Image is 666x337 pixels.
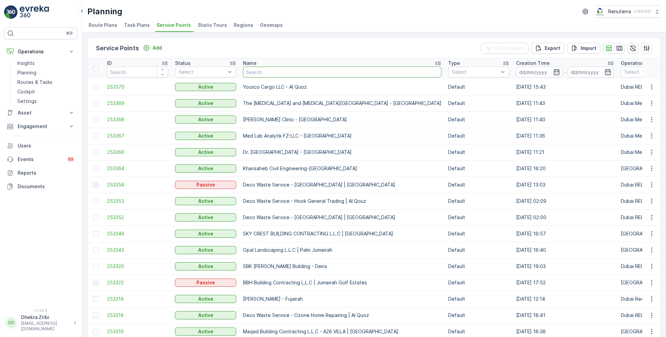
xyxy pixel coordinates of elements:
[175,132,236,140] button: Active
[445,111,513,128] td: Default
[93,166,99,171] div: Toggle Row Selected
[93,313,99,318] div: Toggle Row Selected
[93,149,99,155] div: Toggle Row Selected
[513,226,617,242] td: [DATE] 16:57
[89,22,117,29] span: Route Plans
[196,279,215,286] p: Passive
[66,31,73,36] p: ⌘B
[4,106,77,120] button: Asset
[445,95,513,111] td: Default
[153,45,162,51] p: Add
[93,117,99,122] div: Toggle Row Selected
[516,67,563,77] input: dd/mm/yyyy
[15,58,77,68] a: Insights
[240,291,445,307] td: [PERSON_NAME] - Fujairah
[15,77,77,87] a: Routes & Tasks
[93,280,99,285] div: Toggle Row Selected
[107,214,168,221] a: 253352
[107,165,168,172] span: 253364
[107,149,168,156] span: 253366
[20,5,49,19] img: logo_light-DOdMpM7g.png
[175,230,236,238] button: Active
[445,160,513,177] td: Default
[198,296,213,302] p: Active
[240,128,445,144] td: Med Lab Analytik FZ-LLC - [GEOGRAPHIC_DATA]
[445,193,513,209] td: Default
[107,279,168,286] a: 253322
[240,209,445,226] td: Deco Waste Service - [GEOGRAPHIC_DATA] | [GEOGRAPHIC_DATA]
[445,274,513,291] td: Default
[175,262,236,270] button: Active
[595,8,606,15] img: Screenshot_2024-07-26_at_13.33.01.png
[198,263,213,270] p: Active
[107,263,168,270] span: 253326
[107,132,168,139] span: 253367
[6,317,17,328] div: DD
[445,128,513,144] td: Default
[513,128,617,144] td: [DATE] 11:36
[18,109,64,116] p: Asset
[513,242,617,258] td: [DATE] 16:40
[18,156,63,163] p: Events
[175,181,236,189] button: Passive
[198,165,213,172] p: Active
[513,177,617,193] td: [DATE] 13:03
[15,96,77,106] a: Settings
[260,22,283,29] span: Geomaps
[445,242,513,258] td: Default
[513,111,617,128] td: [DATE] 11:40
[240,258,445,274] td: SBK [PERSON_NAME] Building - Deira
[513,144,617,160] td: [DATE] 11:21
[198,22,227,29] span: Static Tours
[107,116,168,123] span: 253368
[445,258,513,274] td: Default
[93,215,99,220] div: Toggle Row Selected
[175,246,236,254] button: Active
[240,144,445,160] td: Dr. [GEOGRAPHIC_DATA] - [GEOGRAPHIC_DATA]
[4,139,77,153] a: Users
[4,45,77,58] button: Operations
[175,213,236,221] button: Active
[198,198,213,205] p: Active
[175,83,236,91] button: Active
[93,133,99,139] div: Toggle Row Selected
[175,148,236,156] button: Active
[234,22,253,29] span: Regions
[4,153,77,166] a: Events99
[93,247,99,253] div: Toggle Row Selected
[445,209,513,226] td: Default
[18,142,75,149] p: Users
[175,116,236,124] button: Active
[107,100,168,107] a: 253369
[15,87,77,96] a: Cockpit
[107,328,168,335] span: 253316
[107,198,168,205] a: 253353
[21,314,70,321] p: Dhekra.Zribi
[513,95,617,111] td: [DATE] 11:43
[4,166,77,180] a: Reports
[175,279,236,287] button: Passive
[481,43,528,54] button: Clear Filters
[68,157,73,162] p: 99
[21,321,70,332] p: [EMAIL_ADDRESS][DOMAIN_NAME]
[243,67,441,77] input: Search
[107,312,168,319] a: 253318
[96,43,139,53] p: Service Points
[568,67,614,77] input: dd/mm/yyyy
[107,60,112,67] p: ID
[445,177,513,193] td: Default
[93,329,99,334] div: Toggle Row Selected
[93,264,99,269] div: Toggle Row Selected
[445,144,513,160] td: Default
[18,123,64,130] p: Engagement
[107,296,168,302] a: 253319
[107,247,168,253] span: 253345
[196,181,215,188] p: Passive
[198,116,213,123] p: Active
[513,274,617,291] td: [DATE] 17:52
[107,67,168,77] input: Search
[15,68,77,77] a: Planning
[198,214,213,221] p: Active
